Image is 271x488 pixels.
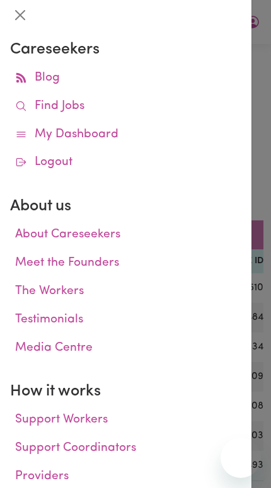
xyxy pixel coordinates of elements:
a: Testimonials [10,306,241,334]
a: Meet the Founders [10,249,241,278]
a: Media Centre [10,334,241,363]
a: Blog [10,64,241,93]
a: The Workers [10,278,241,306]
a: About Careseekers [10,221,241,249]
a: My Dashboard [10,121,241,149]
a: Support Workers [10,406,241,434]
h2: How it works [10,382,241,401]
h2: About us [10,197,241,216]
a: Logout [10,149,241,177]
a: Support Coordinators [10,434,241,463]
h2: Careseekers [10,40,241,59]
iframe: Button to launch messaging window [221,438,261,478]
a: Find Jobs [10,93,241,121]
